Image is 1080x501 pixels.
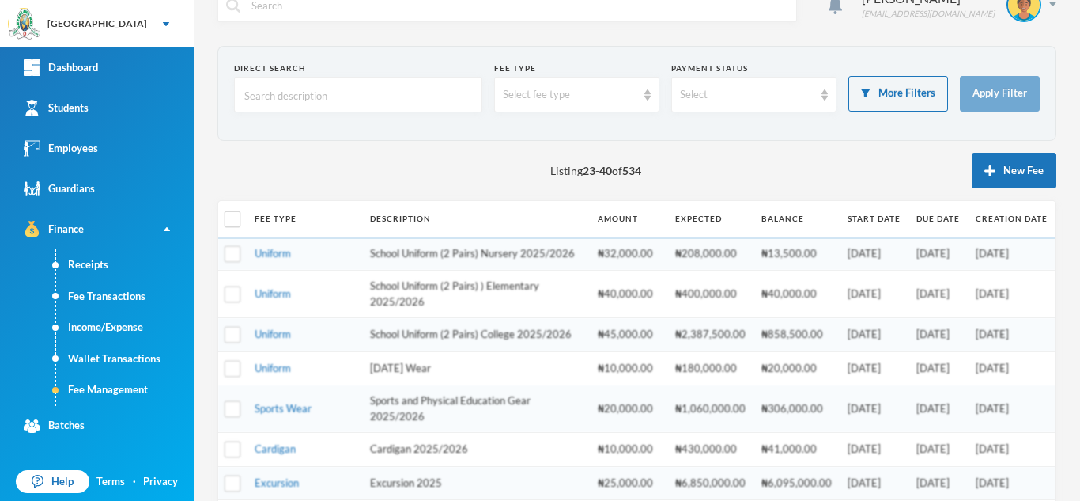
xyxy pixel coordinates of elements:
td: ₦306,000.00 [753,385,840,433]
a: Fee Transactions [56,281,194,313]
a: Cardigan [255,442,296,455]
th: Balance [753,201,840,237]
td: [DATE] [908,466,968,500]
a: Excursion [255,476,299,489]
button: Apply Filter [960,76,1040,112]
div: Direct Search [234,63,482,74]
div: Finance [24,221,84,237]
td: [DATE] [908,237,968,271]
td: [DATE] [908,318,968,352]
td: [DATE] [968,318,1055,352]
td: [DATE] [840,466,908,500]
div: Students [24,100,89,116]
td: [DATE] [908,351,968,385]
div: Batches [24,418,85,435]
td: [DATE] [968,466,1055,500]
a: Terms [96,474,125,490]
div: Select fee type [503,87,636,103]
th: Expected [667,201,753,237]
td: ₦400,000.00 [667,271,753,318]
td: ₦858,500.00 [753,318,840,352]
td: ₦6,095,000.00 [753,466,840,500]
button: More Filters [848,76,948,112]
a: Receipts [56,249,194,281]
td: School Uniform (2 Pairs) ) Elementary 2025/2026 [362,271,590,318]
div: · [133,474,136,490]
td: School Uniform (2 Pairs) Nursery 2025/2026 [362,237,590,271]
td: [DATE] [908,385,968,433]
th: Amount [590,201,667,237]
td: [DATE] [840,318,908,352]
a: Income/Expense [56,312,194,343]
td: [DATE] [840,271,908,318]
td: [DATE] [968,351,1055,385]
th: Start Date [840,201,908,237]
b: 40 [599,164,612,177]
td: [DATE] [968,271,1055,318]
div: Dashboard [24,59,98,76]
button: New Fee [972,153,1056,188]
td: ₦45,000.00 [590,318,667,352]
td: Excursion 2025 [362,466,590,500]
a: Uniform [255,328,291,340]
a: Privacy [143,474,178,490]
td: ₦41,000.00 [753,433,840,467]
a: Uniform [255,362,291,374]
div: Fee type [494,63,659,74]
td: ₦20,000.00 [590,385,667,433]
td: ₦20,000.00 [753,351,840,385]
td: ₦10,000.00 [590,351,667,385]
th: Description [362,201,590,237]
td: [DATE] [908,271,968,318]
td: [DATE] [840,433,908,467]
td: ₦6,850,000.00 [667,466,753,500]
b: 534 [622,164,641,177]
td: ₦180,000.00 [667,351,753,385]
td: ₦1,060,000.00 [667,385,753,433]
td: [DATE] [968,433,1055,467]
a: Help [16,470,89,494]
img: logo [9,9,40,40]
td: ₦25,000.00 [590,466,667,500]
th: Due Date [908,201,968,237]
td: ₦40,000.00 [590,271,667,318]
div: Employees [24,140,98,157]
td: ₦13,500.00 [753,237,840,271]
td: Sports and Physical Education Gear 2025/2026 [362,385,590,433]
td: School Uniform (2 Pairs) College 2025/2026 [362,318,590,352]
div: [EMAIL_ADDRESS][DOMAIN_NAME] [862,8,995,20]
td: ₦40,000.00 [753,271,840,318]
td: [DATE] [968,385,1055,433]
td: [DATE] [968,237,1055,271]
div: [GEOGRAPHIC_DATA] [47,17,147,31]
div: Select [680,87,814,103]
a: Uniform [255,287,291,300]
b: 23 [583,164,595,177]
td: [DATE] [840,237,908,271]
th: Fee Type [247,201,362,237]
a: Sports Wear [255,402,312,415]
input: Search description [243,78,474,113]
td: [DATE] [840,385,908,433]
td: ₦2,387,500.00 [667,318,753,352]
td: [DATE] [908,433,968,467]
div: Guardians [24,180,95,197]
td: Cardigan 2025/2026 [362,433,590,467]
div: Payment Status [671,63,836,74]
td: ₦32,000.00 [590,237,667,271]
td: [DATE] [840,351,908,385]
span: Listing - of [550,162,641,179]
a: Wallet Transactions [56,343,194,375]
td: ₦10,000.00 [590,433,667,467]
a: Uniform [255,247,291,260]
a: Fee Management [56,374,194,406]
th: Creation Date [968,201,1055,237]
td: ₦430,000.00 [667,433,753,467]
td: ₦208,000.00 [667,237,753,271]
td: [DATE] Wear [362,351,590,385]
